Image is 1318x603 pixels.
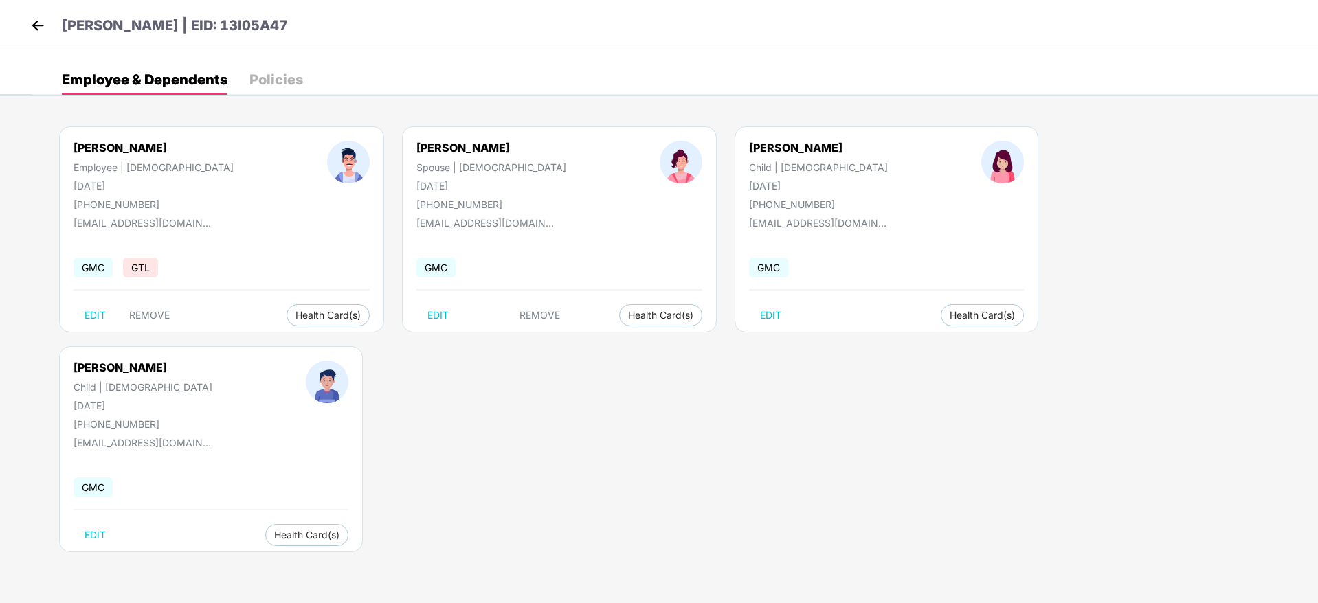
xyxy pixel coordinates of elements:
div: [EMAIL_ADDRESS][DOMAIN_NAME] [74,437,211,448]
div: Employee & Dependents [62,73,227,87]
div: [PERSON_NAME] [416,141,566,155]
span: EDIT [427,310,449,321]
div: [EMAIL_ADDRESS][DOMAIN_NAME] [749,217,886,229]
div: [PHONE_NUMBER] [749,198,888,210]
div: Spouse | [DEMOGRAPHIC_DATA] [416,161,566,173]
button: Health Card(s) [941,304,1024,326]
div: [PERSON_NAME] [749,141,888,155]
button: EDIT [74,304,117,326]
div: [PHONE_NUMBER] [74,418,212,430]
span: EDIT [85,530,106,541]
img: profileImage [660,141,702,183]
span: GTL [123,258,158,277]
span: Health Card(s) [628,312,693,319]
button: Health Card(s) [287,304,370,326]
span: REMOVE [129,310,170,321]
button: EDIT [416,304,460,326]
div: [PHONE_NUMBER] [416,198,566,210]
span: Health Card(s) [295,312,361,319]
button: EDIT [749,304,792,326]
div: [DATE] [749,180,888,192]
div: [DATE] [416,180,566,192]
div: [PHONE_NUMBER] [74,198,234,210]
span: GMC [416,258,456,277]
div: [DATE] [74,400,212,411]
img: back [27,15,48,36]
span: Health Card(s) [950,312,1015,319]
span: EDIT [760,310,781,321]
img: profileImage [306,361,348,403]
img: profileImage [981,141,1024,183]
button: EDIT [74,524,117,546]
span: REMOVE [520,310,560,321]
div: Child | [DEMOGRAPHIC_DATA] [74,381,212,393]
div: [EMAIL_ADDRESS][DOMAIN_NAME] [416,217,554,229]
div: Policies [249,73,303,87]
span: GMC [74,477,113,497]
div: [PERSON_NAME] [74,141,234,155]
button: Health Card(s) [265,524,348,546]
button: REMOVE [118,304,181,326]
div: Child | [DEMOGRAPHIC_DATA] [749,161,888,173]
span: GMC [749,258,788,277]
span: Health Card(s) [274,532,339,538]
div: Employee | [DEMOGRAPHIC_DATA] [74,161,234,173]
div: [DATE] [74,180,234,192]
img: profileImage [327,141,370,183]
div: [PERSON_NAME] [74,361,212,374]
span: GMC [74,258,113,277]
div: [EMAIL_ADDRESS][DOMAIN_NAME] [74,217,211,229]
button: REMOVE [509,304,571,326]
button: Health Card(s) [619,304,702,326]
span: EDIT [85,310,106,321]
p: [PERSON_NAME] | EID: 13I05A47 [62,15,288,36]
